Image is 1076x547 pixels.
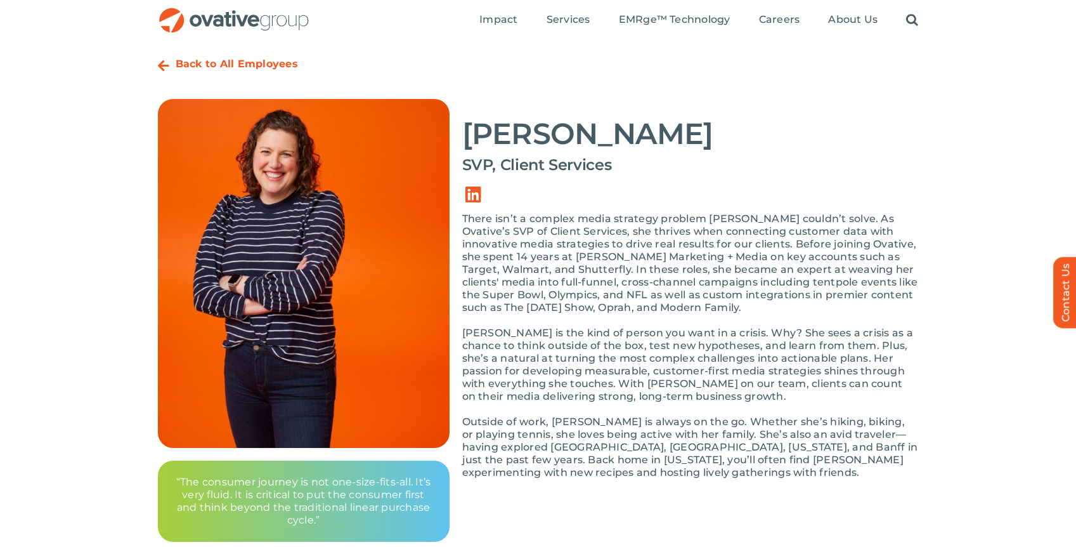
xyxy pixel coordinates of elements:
[906,13,918,27] a: Search
[158,6,310,18] a: OG_Full_horizontal_RGB
[176,58,298,70] a: Back to All Employees
[828,13,878,27] a: About Us
[828,13,878,26] span: About Us
[479,13,517,26] span: Impact
[619,13,730,26] span: EMRge™ Technology
[158,99,450,448] img: Bio – Shannon
[158,60,169,72] a: Link to https://ovative.com/about-us/people/
[456,177,491,213] a: Link to https://www.linkedin.com/in/shannon-kast-4177b94/
[462,213,919,314] p: There isn’t a complex media strategy problem [PERSON_NAME] couldn’t solve. As Ovative’s SVP of Cl...
[619,13,730,27] a: EMRge™ Technology
[759,13,800,27] a: Careers
[547,13,590,26] span: Services
[479,13,517,27] a: Impact
[462,156,919,174] h4: SVP, Client Services
[462,416,919,479] p: Outside of work, [PERSON_NAME] is always on the go. Whether she’s hiking, biking, or playing tenn...
[462,327,919,403] p: [PERSON_NAME] is the kind of person you want in a crisis. Why? She sees a crisis as a chance to t...
[547,13,590,27] a: Services
[462,118,919,150] h2: [PERSON_NAME]
[759,13,800,26] span: Careers
[173,476,434,527] p: “The consumer journey is not one-size-fits-all. It’s very fluid. It is critical to put the consum...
